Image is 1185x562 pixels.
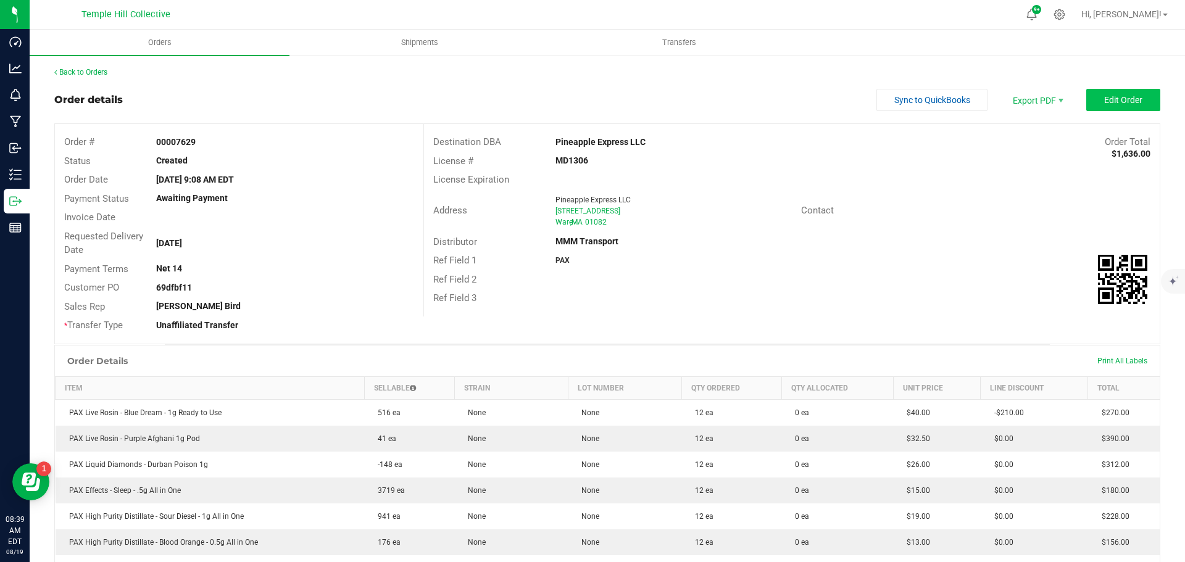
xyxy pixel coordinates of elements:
th: Qty Allocated [781,376,893,399]
span: $0.00 [988,538,1013,547]
span: $312.00 [1096,460,1129,469]
strong: [PERSON_NAME] Bird [156,301,241,311]
span: Transfer Type [64,320,123,331]
th: Line Discount [981,376,1088,399]
span: Payment Terms [64,263,128,275]
span: $270.00 [1096,408,1129,417]
strong: [DATE] 9:08 AM EDT [156,175,234,184]
span: Transfers [646,37,713,48]
span: None [575,538,599,547]
span: Order # [64,136,94,147]
span: PAX High Purity Distillate - Blood Orange - 0.5g All in One [63,538,258,547]
span: 0 ea [789,460,809,469]
span: Sales Rep [64,301,105,312]
span: $0.00 [988,512,1013,521]
a: Orders [30,30,289,56]
span: Shipments [385,37,455,48]
span: None [462,538,486,547]
span: $390.00 [1096,434,1129,443]
span: $26.00 [900,460,930,469]
a: Shipments [289,30,549,56]
span: License Expiration [433,174,509,185]
strong: $1,636.00 [1112,149,1150,159]
span: 0 ea [789,486,809,495]
th: Qty Ordered [681,376,781,399]
span: $32.50 [900,434,930,443]
span: [STREET_ADDRESS] [555,207,620,215]
inline-svg: Dashboard [9,36,22,48]
span: 0 ea [789,434,809,443]
span: -148 ea [372,460,402,469]
span: 12 ea [689,434,713,443]
span: Sync to QuickBooks [894,95,970,105]
span: PAX High Purity Distillate - Sour Diesel - 1g All in One [63,512,244,521]
strong: [DATE] [156,238,182,248]
strong: Unaffiliated Transfer [156,320,238,330]
inline-svg: Manufacturing [9,115,22,128]
li: Export PDF [1000,89,1074,111]
inline-svg: Inventory [9,168,22,181]
span: Ref Field 2 [433,274,476,285]
span: Ref Field 1 [433,255,476,266]
span: Print All Labels [1097,357,1147,365]
button: Edit Order [1086,89,1160,111]
inline-svg: Monitoring [9,89,22,101]
strong: Awaiting Payment [156,193,228,203]
inline-svg: Reports [9,221,22,234]
span: $40.00 [900,408,930,417]
span: Pineapple Express LLC [555,196,631,204]
span: PAX Liquid Diamonds - Durban Poison 1g [63,460,208,469]
span: Order Total [1105,136,1150,147]
strong: MD1306 [555,155,588,165]
span: Order Date [64,174,108,185]
span: Payment Status [64,193,129,204]
span: None [575,486,599,495]
span: Edit Order [1104,95,1142,105]
span: Ref Field 3 [433,292,476,304]
span: Invoice Date [64,212,115,223]
inline-svg: Analytics [9,62,22,75]
span: 0 ea [789,538,809,547]
span: 516 ea [372,408,401,417]
span: None [462,434,486,443]
h1: Order Details [67,356,128,366]
strong: PAX [555,256,570,265]
span: 176 ea [372,538,401,547]
span: None [575,512,599,521]
span: PAX Live Rosin - Purple Afghani 1g Pod [63,434,200,443]
span: $228.00 [1096,512,1129,521]
span: Address [433,205,467,216]
span: MA [572,218,583,226]
span: 0 ea [789,408,809,417]
span: Destination DBA [433,136,501,147]
span: 01082 [585,218,607,226]
iframe: Resource center [12,463,49,500]
span: PAX Live Rosin - Blue Dream - 1g Ready to Use [63,408,222,417]
span: Orders [131,37,188,48]
p: 08:39 AM EDT [6,514,24,547]
img: Scan me! [1098,255,1147,304]
th: Unit Price [893,376,980,399]
span: 12 ea [689,538,713,547]
span: 9+ [1034,7,1039,12]
span: None [575,434,599,443]
span: Requested Delivery Date [64,231,143,256]
th: Total [1088,376,1160,399]
span: Contact [801,205,834,216]
inline-svg: Outbound [9,195,22,207]
span: $15.00 [900,486,930,495]
strong: Created [156,155,188,165]
span: $156.00 [1096,538,1129,547]
span: 941 ea [372,512,401,521]
span: , [570,218,572,226]
span: $19.00 [900,512,930,521]
iframe: Resource center unread badge [36,461,51,476]
span: 12 ea [689,486,713,495]
inline-svg: Inbound [9,142,22,154]
span: None [462,460,486,469]
span: None [462,512,486,521]
span: $0.00 [988,486,1013,495]
span: $0.00 [988,460,1013,469]
strong: 00007629 [156,137,196,147]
